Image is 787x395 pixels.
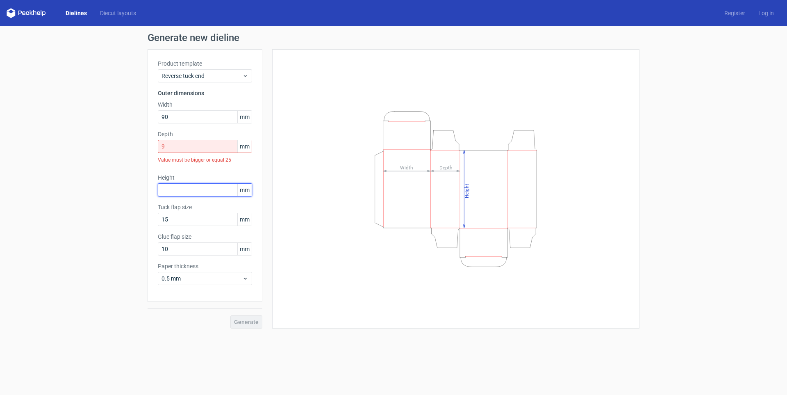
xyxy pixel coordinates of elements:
[752,9,780,17] a: Log in
[237,213,252,226] span: mm
[148,33,639,43] h1: Generate new dieline
[158,59,252,68] label: Product template
[59,9,93,17] a: Dielines
[158,174,252,182] label: Height
[158,100,252,109] label: Width
[237,243,252,255] span: mm
[464,183,470,198] tspan: Height
[237,184,252,196] span: mm
[439,164,453,170] tspan: Depth
[158,203,252,211] label: Tuck flap size
[158,153,252,167] div: Value must be bigger or equal 25
[158,130,252,138] label: Depth
[237,111,252,123] span: mm
[161,274,242,283] span: 0.5 mm
[158,89,252,97] h3: Outer dimensions
[161,72,242,80] span: Reverse tuck end
[93,9,143,17] a: Diecut layouts
[158,233,252,241] label: Glue flap size
[718,9,752,17] a: Register
[237,140,252,153] span: mm
[400,164,413,170] tspan: Width
[158,262,252,270] label: Paper thickness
